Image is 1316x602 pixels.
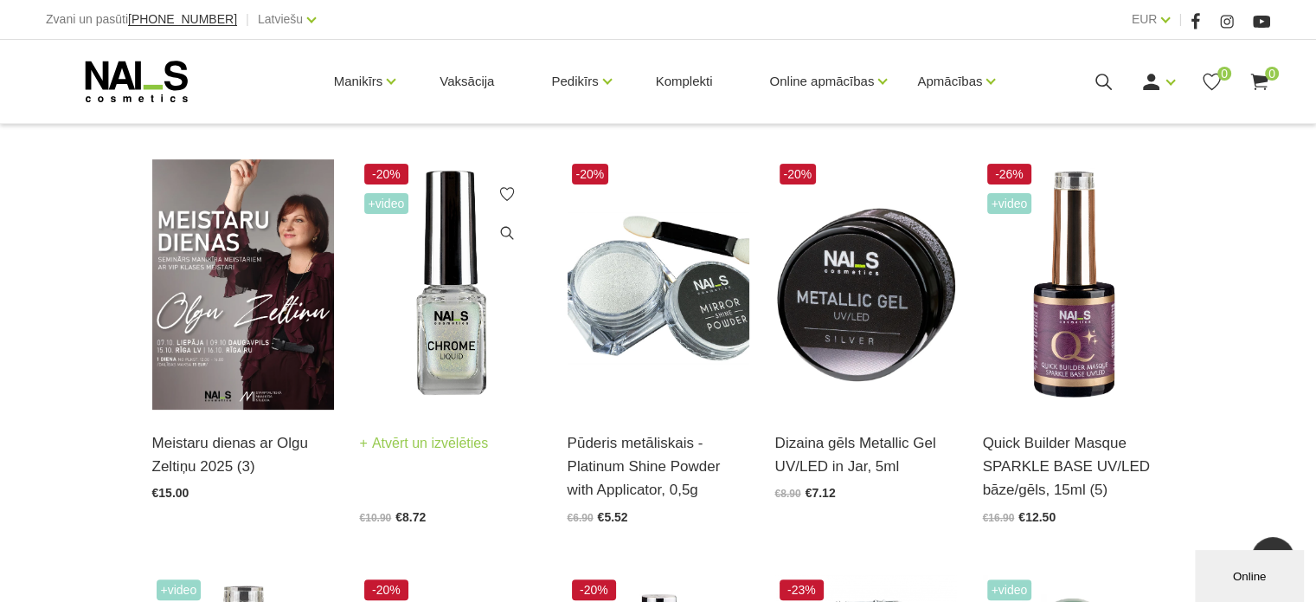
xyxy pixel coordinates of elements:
[364,579,409,600] span: -20%
[157,579,202,600] span: +Video
[568,159,749,410] img: Augstas kvalitātes, metāliskā spoguļefekta dizaina pūderis lieliskam spīdumam. Šobrīd aktuāls spi...
[568,512,594,524] span: €6.90
[364,193,409,214] span: +Video
[360,512,392,524] span: €10.90
[1217,67,1231,81] span: 0
[1265,67,1279,81] span: 0
[983,512,1015,524] span: €16.90
[780,164,817,184] span: -20%
[426,40,508,123] a: Vaksācija
[983,431,1165,502] a: Quick Builder Masque SPARKLE BASE UV/LED bāze/gēls, 15ml (5)
[983,159,1165,410] img: Maskējoša, viegli mirdzoša bāze/gels. Unikāls produkts ar daudz izmantošanas iespējām: •Bāze gell...
[568,431,749,502] a: Pūderis metāliskais - Platinum Shine Powder with Applicator, 0,5g
[128,12,237,26] span: [PHONE_NUMBER]
[1249,71,1270,93] a: 0
[1195,547,1307,602] iframe: chat widget
[551,47,598,116] a: Pedikīrs
[1178,9,1182,30] span: |
[246,9,249,30] span: |
[572,579,617,600] span: -20%
[775,488,801,500] span: €8.90
[987,579,1032,600] span: +Video
[395,510,426,524] span: €8.72
[1201,71,1223,93] a: 0
[152,159,334,410] img: ✨ Meistaru dienas ar Olgu Zeltiņu 2025 ✨ RUDENS / Seminārs manikīra meistariem Liepāja – 7. okt.,...
[128,13,237,26] a: [PHONE_NUMBER]
[334,47,383,116] a: Manikīrs
[152,486,189,500] span: €15.00
[46,9,237,30] div: Zvani un pasūti
[1018,510,1056,524] span: €12.50
[258,9,303,29] a: Latviešu
[769,47,874,116] a: Online apmācības
[642,40,727,123] a: Komplekti
[598,510,628,524] span: €5.52
[987,193,1032,214] span: +Video
[1132,9,1158,29] a: EUR
[775,431,957,478] a: Dizaina gēls Metallic Gel UV/LED in Jar, 5ml
[572,164,609,184] span: -20%
[780,579,825,600] span: -23%
[152,431,334,478] a: Meistaru dienas ar Olgu Zeltiņu 2025 (3)
[917,47,982,116] a: Apmācības
[360,159,542,410] img: Dizaina produkts spilgtā spoguļa efekta radīšanai.LIETOŠANA: Pirms lietošanas nepieciešams sakrat...
[364,164,409,184] span: -20%
[987,164,1032,184] span: -26%
[806,486,836,500] span: €7.12
[775,159,957,410] img: Metallic Gel UV/LED ir intensīvi pigmentets metala dizaina gēls, kas palīdz radīt reljefu zīmējum...
[360,431,489,456] a: Atvērt un izvēlēties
